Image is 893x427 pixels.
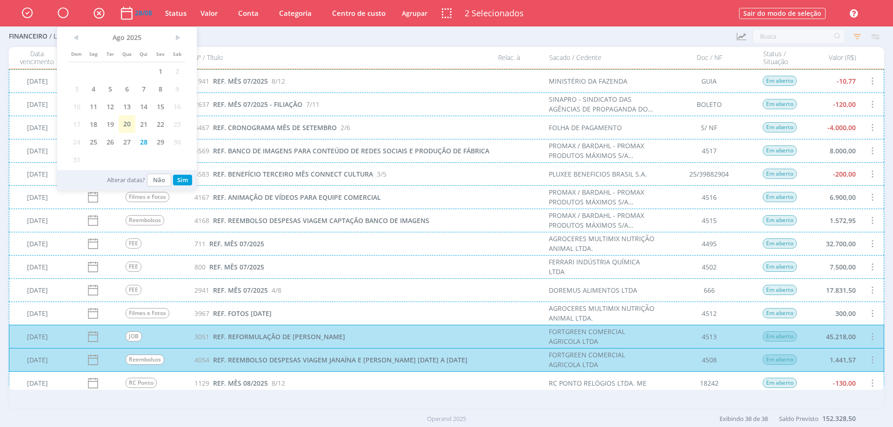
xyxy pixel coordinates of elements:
[135,133,152,151] span: 28
[152,45,169,62] span: Sex
[759,50,805,66] div: Status / Situação
[234,7,263,19] button: Conta
[320,5,394,21] button: Centro de custo
[68,80,85,98] span: 3
[102,98,119,115] span: 12
[267,5,320,21] button: Categoria
[9,33,47,40] span: Financeiro
[169,133,186,151] span: 30
[9,50,65,66] div: Data vencimento
[169,31,186,45] span: >
[135,10,152,16] div: 28/08
[196,7,222,19] button: Valor
[68,151,85,168] span: 31
[152,115,169,133] span: 22
[152,80,169,98] span: 8
[68,31,85,45] span: <
[169,45,186,62] span: Sab
[493,50,545,66] div: Relac. à
[188,5,226,21] button: Valor
[169,115,186,133] span: 23
[85,133,102,151] span: 25
[753,29,845,44] input: Busca
[85,80,102,98] span: 4
[107,174,192,186] span: Alterar datas?
[169,62,186,80] span: 2
[465,7,524,20] span: 2 Selecionados
[102,45,119,62] span: Ter
[545,50,661,66] div: Sacado / Cedente
[102,115,119,133] span: 19
[152,62,169,80] span: 1
[119,45,135,62] span: Qua
[152,133,169,151] span: 29
[68,45,85,62] span: Dom
[119,98,135,115] span: 13
[85,31,169,45] span: Ago 2025
[720,414,768,423] span: Exibindo 38 de 38
[119,115,135,133] span: 20
[102,80,119,98] span: 5
[165,8,187,18] span: Status
[328,7,390,19] button: Centro de custo
[169,80,186,98] span: 9
[163,8,188,19] button: Status
[68,133,85,151] span: 24
[152,98,169,115] span: 15
[822,414,856,423] b: 152.328,50
[135,115,152,133] span: 21
[49,33,95,40] span: / Lançamentos
[102,133,119,151] span: 26
[85,45,102,62] span: Seg
[68,115,85,133] span: 17
[661,50,759,66] div: Doc / NF
[194,54,223,62] span: Nº / Título
[85,115,102,133] span: 18
[135,80,152,98] span: 7
[169,98,186,115] span: 16
[173,175,192,185] button: Sim
[68,98,85,115] span: 10
[226,5,267,21] button: Conta
[275,7,316,19] button: Categoria
[147,174,171,186] button: Não
[779,414,819,423] span: Saldo Previsto
[119,80,135,98] span: 6
[135,98,152,115] span: 14
[119,133,135,151] span: 27
[85,98,102,115] span: 11
[135,45,152,62] span: Qui
[398,8,432,19] button: Agrupar
[805,50,861,66] div: Valor (R$)
[739,8,826,19] button: Sair do modo de seleção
